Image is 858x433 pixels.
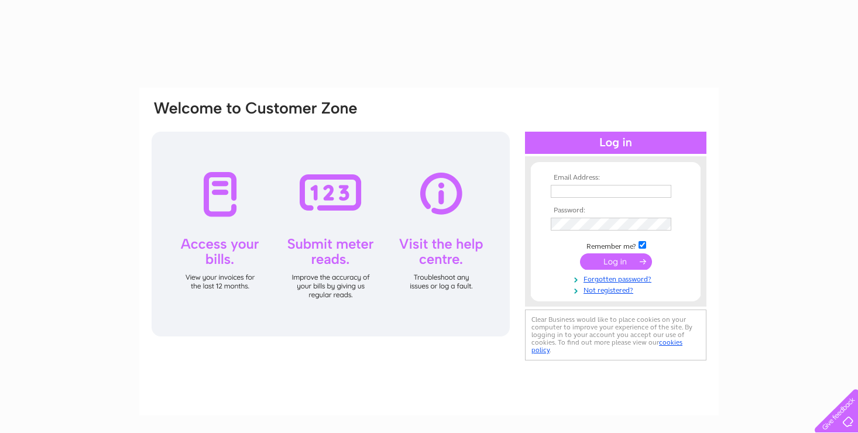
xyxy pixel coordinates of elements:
[548,174,684,182] th: Email Address:
[551,284,684,295] a: Not registered?
[531,338,682,354] a: cookies policy
[548,207,684,215] th: Password:
[580,253,652,270] input: Submit
[551,273,684,284] a: Forgotten password?
[525,310,706,360] div: Clear Business would like to place cookies on your computer to improve your experience of the sit...
[548,239,684,251] td: Remember me?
